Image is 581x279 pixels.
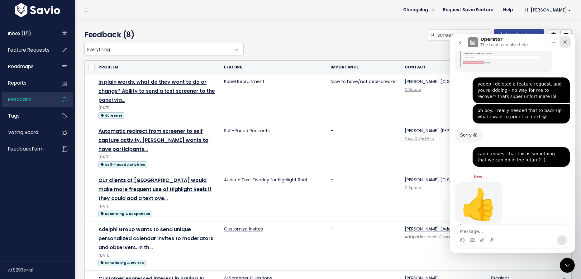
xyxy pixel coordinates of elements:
[224,177,307,183] a: Audio + Text Overlay for Highlight Reel
[405,87,421,92] a: C Space
[405,177,463,183] a: [PERSON_NAME] (C Space)
[405,226,477,232] a: [PERSON_NAME] (Adelphi Resear…
[2,109,52,123] a: Tags
[84,43,244,55] span: Everything
[8,146,44,152] span: Feedback form
[403,8,428,12] span: Changelog
[98,226,213,251] a: Adelphi Group wants to send unique personalized calendar invites to moderators and observers. In th…
[8,47,50,53] span: Feature Requests
[327,221,401,271] td: -
[2,43,52,57] a: Feature Requests
[401,61,487,74] th: Contact
[327,123,401,172] td: -
[331,78,397,85] a: Nice to have/not deal-breaker
[498,5,518,15] a: Help
[494,29,544,40] a: New Feedback
[84,29,241,40] h4: Feedback (8)
[327,172,401,221] td: -
[2,59,52,74] a: Roadmaps
[437,29,490,40] input: Search feedback...
[98,203,217,210] div: [DATE]
[98,154,217,160] div: [DATE]
[8,129,38,136] span: Voting Board
[8,30,31,37] span: Inbox (1/1)
[438,5,498,15] a: Request Savio Feature
[98,105,217,111] div: [DATE]
[98,252,217,259] div: [DATE]
[95,61,220,74] th: Problem
[98,161,147,168] span: Self-Paced Activities
[2,142,52,156] a: Feedback form
[405,128,451,134] a: [PERSON_NAME] {PEP}
[98,260,146,266] span: Scheduling & Invites
[13,3,62,17] img: logo-white.9d6f32f41409.svg
[98,160,147,168] a: Self-Paced Activities
[98,128,208,153] a: Automatic redirect from screener to self capture activity. [PERSON_NAME] wants to have participants…
[405,78,463,85] a: [PERSON_NAME] (C Space)
[8,96,31,103] span: Feedback
[98,211,152,217] span: Recording & Responses
[98,177,212,202] a: Our clients at [GEOGRAPHIC_DATA] would make more frequent use of Highlight Reels if they could ad...
[8,63,34,70] span: Roadmaps
[85,43,231,55] span: Everything
[7,262,75,278] div: v.f8293e4a1
[224,128,270,134] a: Self-Paced Redirects
[98,78,215,104] a: In plain words, what do they want to do or change? Ability to send a test screener to the panel via…
[2,92,52,107] a: Feedback
[2,125,52,140] a: Voting Board
[98,112,124,119] span: Screener
[8,113,20,119] span: Tags
[525,8,571,12] span: Hi [PERSON_NAME]
[2,26,52,41] a: Inbox (1/1)
[405,136,434,141] a: PepsiCo Ad Hoc
[450,34,575,253] iframe: Intercom live chat
[224,226,263,232] a: Customize Invites
[560,258,575,273] iframe: Intercom live chat
[98,111,124,119] a: Screener
[2,76,52,90] a: Reports
[405,235,451,239] a: Adelphi Research Global
[98,259,146,267] a: Scheduling & Invites
[327,61,401,74] th: Importance
[220,61,327,74] th: Feature
[405,185,421,190] a: C Space
[224,78,264,85] a: Panel Recruitment
[98,210,152,217] a: Recording & Responses
[518,5,576,15] a: Hi [PERSON_NAME]
[8,80,26,86] span: Reports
